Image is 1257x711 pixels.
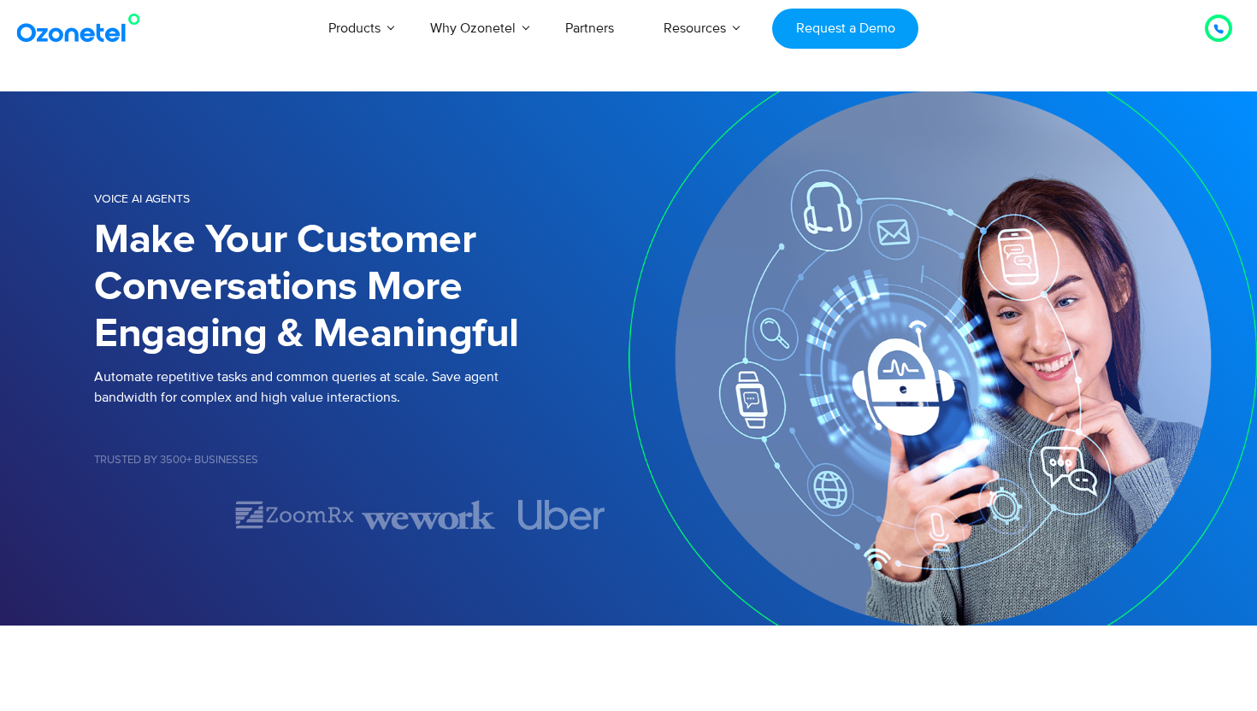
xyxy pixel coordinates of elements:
div: 1 of 7 [94,504,227,525]
div: 3 of 7 [362,500,495,530]
img: wework [362,500,495,530]
img: uber [518,500,605,530]
span: Voice AI Agents [94,191,190,206]
div: 4 of 7 [495,500,628,530]
img: zoomrx [233,500,356,530]
p: Automate repetitive tasks and common queries at scale. Save agent bandwidth for complex and high ... [94,367,628,408]
div: Image Carousel [94,500,628,530]
h5: Trusted by 3500+ Businesses [94,455,628,466]
a: Request a Demo [772,9,918,49]
div: 2 of 7 [227,500,361,530]
h1: Make Your Customer Conversations More Engaging & Meaningful [94,217,628,358]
